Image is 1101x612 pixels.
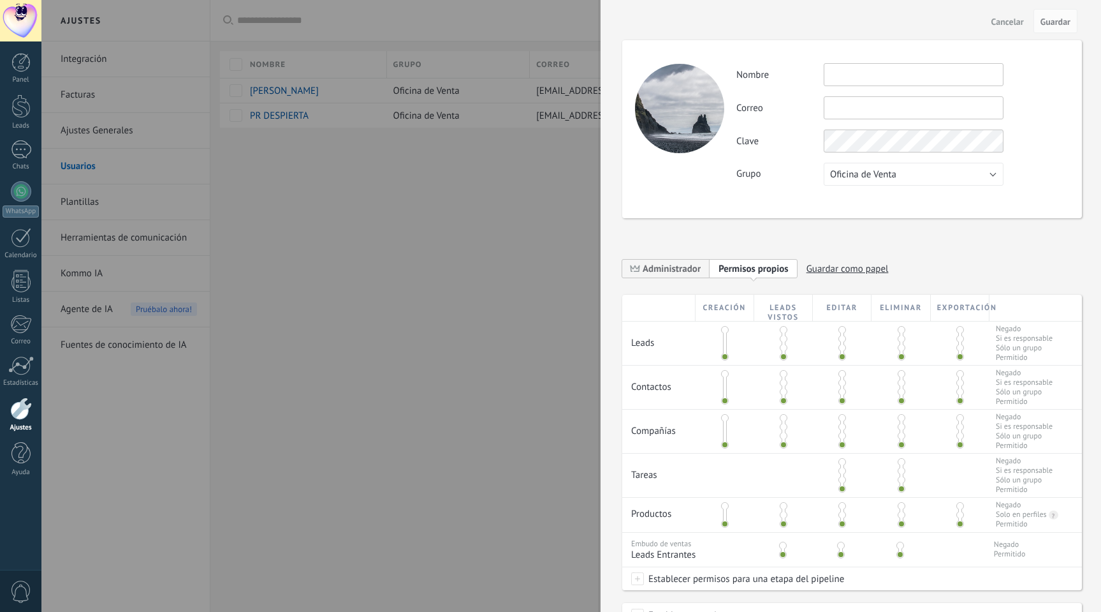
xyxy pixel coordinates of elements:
[996,324,1053,334] span: Negado
[736,69,824,81] label: Nombre
[644,567,844,590] span: Establecer permisos para una etapa del pipeline
[754,295,813,321] div: Leads vistos
[643,263,701,275] span: Administrador
[830,168,896,181] span: Oficina de Venta
[736,135,824,147] label: Clave
[696,295,754,321] div: Creación
[996,466,1053,475] span: Si es responsable
[986,11,1029,31] button: Cancelar
[824,163,1003,186] button: Oficina de Venta
[622,454,696,488] div: Tareas
[3,468,40,477] div: Ayuda
[3,338,40,346] div: Correo
[996,412,1053,422] span: Negado
[1033,9,1077,33] button: Guardar
[996,441,1053,451] span: Permitido
[996,397,1053,407] span: Permitido
[622,258,710,278] span: Administrador
[1049,511,1055,520] div: ?
[996,456,1053,466] span: Negado
[622,366,696,399] div: Contactos
[3,424,40,432] div: Ajustes
[996,368,1053,378] span: Negado
[996,422,1053,431] span: Si es responsable
[994,549,1026,559] span: Permitido
[996,353,1053,362] span: Permitido
[3,379,40,387] div: Estadísticas
[710,258,798,278] span: Añadir nueva función
[996,334,1053,343] span: Si es responsable
[622,498,696,526] div: Productos
[996,475,1053,485] span: Sólo un grupo
[996,510,1047,519] div: Solo en perfiles
[622,322,696,355] div: Leads
[3,76,40,84] div: Panel
[736,102,824,114] label: Correo
[622,410,696,444] div: Compañías
[996,485,1053,495] span: Permitido
[631,549,750,561] span: Leads Entrantes
[996,519,1028,529] div: Permitido
[931,295,989,321] div: Exportación
[3,122,40,130] div: Leads
[3,163,40,171] div: Chats
[996,387,1053,397] span: Sólo un grupo
[813,295,871,321] div: Editar
[806,259,889,279] span: Guardar como papel
[996,343,1053,353] span: Sólo un grupo
[996,431,1053,441] span: Sólo un grupo
[3,296,40,304] div: Listas
[996,500,1021,510] div: Negado
[996,378,1053,387] span: Si es responsable
[736,168,824,180] label: Grupo
[994,540,1026,549] span: Negado
[3,205,39,218] div: WhatsApp
[991,17,1024,26] span: Cancelar
[1040,17,1070,26] span: Guardar
[871,295,930,321] div: Eliminar
[3,251,40,260] div: Calendario
[631,539,691,549] span: Embudo de ventas
[718,263,789,275] span: Permisos propios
